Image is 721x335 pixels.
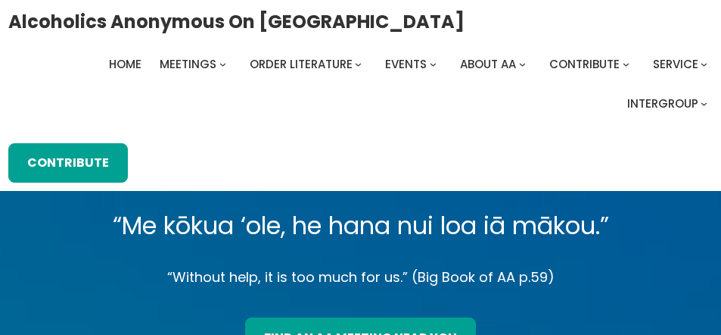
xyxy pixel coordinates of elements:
span: Order Literature [250,56,353,72]
button: About AA submenu [519,61,526,67]
button: Contribute submenu [623,61,629,67]
button: Service submenu [701,61,707,67]
p: “Me kōkua ‘ole, he hana nui loa iā mākou.” [36,205,685,247]
a: Intergroup [627,93,698,114]
a: About AA [460,54,516,75]
span: Service [653,56,698,72]
button: Meetings submenu [219,61,226,67]
a: Service [653,54,698,75]
nav: Intergroup [8,54,713,114]
p: “Without help, it is too much for us.” (Big Book of AA p.59) [36,265,685,290]
a: Meetings [160,54,216,75]
span: Home [109,56,141,72]
span: Meetings [160,56,216,72]
a: Alcoholics Anonymous on [GEOGRAPHIC_DATA] [8,5,465,38]
a: Events [385,54,427,75]
a: Contribute [8,143,128,183]
span: Contribute [549,56,620,72]
a: Home [109,54,141,75]
button: Events submenu [430,61,437,67]
span: Intergroup [627,95,698,111]
a: Contribute [549,54,620,75]
span: Events [385,56,427,72]
button: Intergroup submenu [701,100,707,107]
span: About AA [460,56,516,72]
button: Order Literature submenu [355,61,362,67]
